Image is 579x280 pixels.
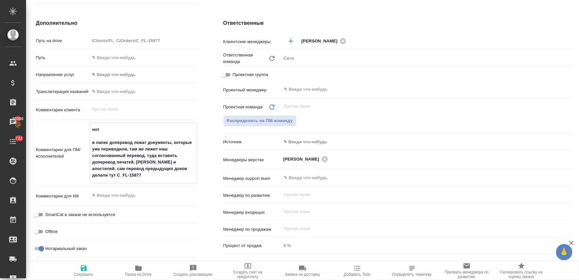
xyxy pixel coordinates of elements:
[90,69,197,80] div: ✎ Введи что-нибудь
[45,211,115,218] span: SmartCat в заказе не используется
[223,104,263,110] p: Проектная команда
[223,39,281,45] p: Клиентские менеджеры
[36,71,90,78] p: Направление услуг
[385,262,440,280] button: Определить тематику
[568,40,570,42] button: Open
[45,228,58,235] span: Offline
[8,116,27,122] span: 20080
[221,262,275,280] button: Создать счет на предоплату
[45,245,87,252] span: Нотариальный заказ
[223,52,268,65] p: Ответственная команда
[90,36,197,45] input: Пустое поле
[281,241,572,250] input: Пустое поле
[223,87,281,93] p: Проектный менеджер
[223,115,297,127] button: Распределить на ПМ-команду
[281,53,572,64] div: Сити
[443,270,490,279] span: Призвать менеджера по развитию
[166,262,221,280] button: Создать рекламацию
[12,135,26,142] span: 722
[556,244,572,260] button: 🙏
[559,245,570,259] span: 🙏
[223,157,281,163] p: Менеджеры верстки
[227,117,293,125] span: Распределить на ПМ-команду
[90,53,197,62] input: ✎ Введи что-нибудь
[283,174,548,182] input: ✎ Введи что-нибудь
[223,175,281,182] p: Менеджер support team
[392,272,432,277] span: Определить тематику
[283,191,557,199] input: Пустое поле
[36,88,90,95] p: Транслитерация названий
[223,226,281,233] p: Менеджер по продажам
[223,19,572,27] h4: Ответственные
[330,262,385,280] button: Добавить Todo
[174,272,212,277] span: Создать рекламацию
[223,192,281,199] p: Менеджер по развитию
[223,209,281,216] p: Менеджер входящих
[36,38,90,44] p: Путь на drive
[283,155,330,163] div: [PERSON_NAME]
[223,139,281,145] p: Источник
[283,33,299,49] button: Добавить менеджера
[223,242,281,249] p: Процент от продаж
[90,87,197,96] input: ✎ Введи что-нибудь
[74,272,94,277] span: Сохранить
[36,193,90,199] p: Комментарии для КМ
[233,71,268,78] span: Проектная группа
[281,136,572,148] div: ✎ Введи что-нибудь
[36,147,90,160] p: Комментарии для ПМ/исполнителей
[440,262,494,280] button: Призвать менеджера по развитию
[283,156,323,163] span: [PERSON_NAME]
[283,208,557,216] input: Пустое поле
[275,262,330,280] button: Заявка на доставку
[494,262,549,280] button: Скопировать ссылку на оценку заказа
[283,139,564,145] div: ✎ Введи что-нибудь
[2,133,24,150] a: 722
[283,102,557,110] input: Пустое поле
[344,272,370,277] span: Добавить Todo
[111,262,166,280] button: Папка на Drive
[283,225,557,233] input: Пустое поле
[92,71,189,78] div: ✎ Введи что-нибудь
[125,272,152,277] span: Папка на Drive
[90,124,197,181] textarea: нот в папке доперевод лежат документы, которые уже переводили, там же лежит наш согласованный пер...
[224,270,271,279] span: Создать счет на предоплату
[36,107,90,113] p: Комментарии клиента
[283,86,548,93] input: ✎ Введи что-нибудь
[498,270,545,279] span: Скопировать ссылку на оценку заказа
[36,19,197,27] h4: Дополнительно
[568,159,570,160] button: Open
[301,38,341,44] span: [PERSON_NAME]
[2,114,24,130] a: 20080
[568,89,570,90] button: Open
[36,54,90,61] p: Путь
[285,272,320,277] span: Заявка на доставку
[56,262,111,280] button: Сохранить
[301,37,348,45] div: [PERSON_NAME]
[568,177,570,179] button: Open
